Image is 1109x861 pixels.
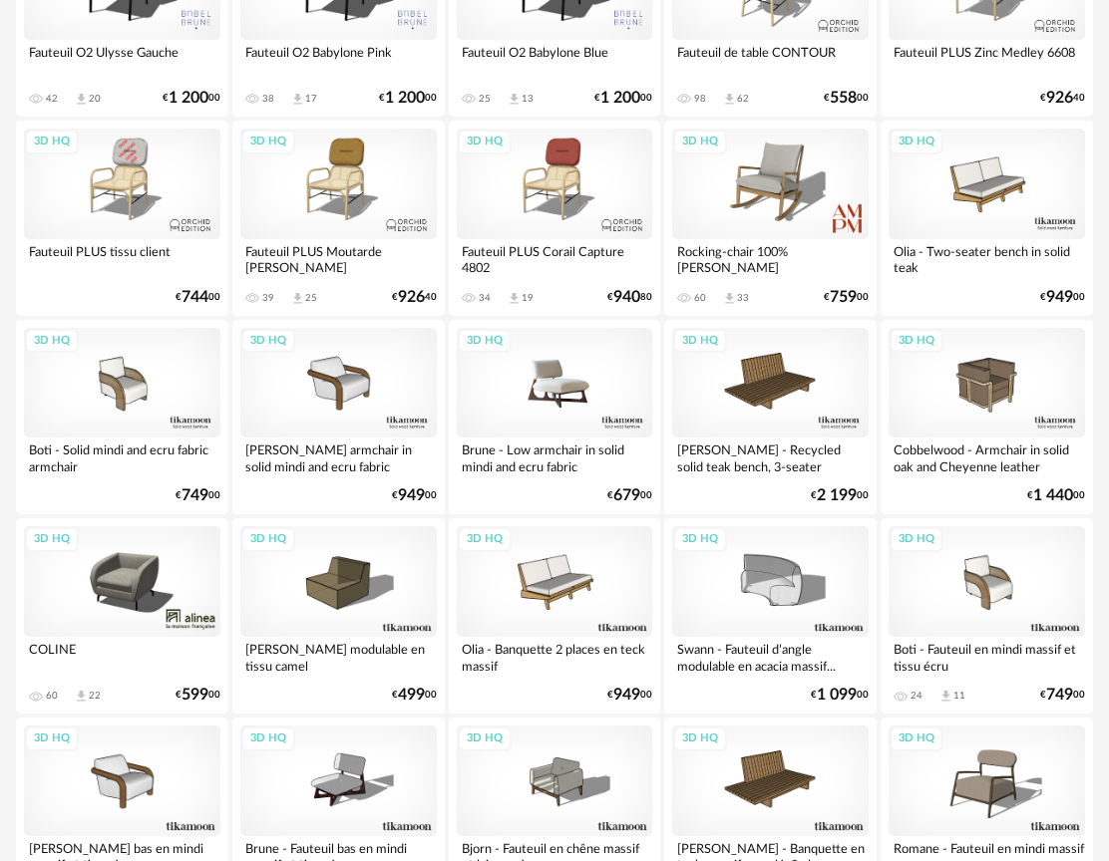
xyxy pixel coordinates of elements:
span: 1 200 [600,92,640,105]
div: [PERSON_NAME] armchair in solid mindi and ecru fabric [240,437,437,477]
div: 3D HQ [25,329,79,354]
span: Download icon [507,291,522,306]
div: Cobbelwood - Armchair in solid oak and Cheyenne leather [889,437,1085,477]
a: 3D HQ [PERSON_NAME] - Recycled solid teak bench, 3-seater €2 19900 [664,320,877,515]
a: 3D HQ [PERSON_NAME] modulable en tissu camel €49900 [232,518,445,714]
div: [PERSON_NAME] modulable en tissu camel [240,637,437,677]
a: 3D HQ Fauteuil PLUS Corail Capture 4802 34 Download icon 19 €94080 [449,121,661,316]
a: 3D HQ Swann - Fauteuil d’angle modulable en acacia massif... €1 09900 [664,518,877,714]
span: 2 199 [817,489,857,502]
div: € 00 [594,92,652,105]
div: Fauteuil PLUS Corail Capture 4802 [457,239,653,279]
a: 3D HQ Fauteuil PLUS tissu client €74400 [16,121,228,316]
div: Boti - Fauteuil en mindi massif et tissu écru [889,637,1085,677]
a: 3D HQ Olia - Two-seater bench in solid teak €94900 [881,121,1093,316]
span: 599 [182,689,208,702]
div: 3D HQ [241,130,295,154]
div: Brune - Low armchair in solid mindi and ecru fabric [457,437,653,477]
div: 3D HQ [25,527,79,552]
div: € 40 [1040,92,1085,105]
span: 1 200 [169,92,208,105]
div: Fauteuil PLUS Zinc Medley 6608 [889,40,1085,80]
div: € 00 [607,689,652,702]
span: 759 [830,291,857,304]
a: 3D HQ Fauteuil PLUS Moutarde [PERSON_NAME] 39 Download icon 25 €92640 [232,121,445,316]
div: Fauteuil O2 Ulysse Gauche [24,40,220,80]
span: Download icon [290,92,305,107]
span: Download icon [74,92,89,107]
div: € 00 [811,689,869,702]
div: 3D HQ [673,527,727,552]
div: 11 [953,690,965,702]
div: Fauteuil O2 Babylone Blue [457,40,653,80]
a: 3D HQ [PERSON_NAME] armchair in solid mindi and ecru fabric €94900 [232,320,445,515]
div: 20 [89,93,101,105]
div: € 00 [824,92,869,105]
span: Download icon [938,689,953,704]
span: 558 [830,92,857,105]
div: 34 [479,292,491,304]
div: 13 [522,93,534,105]
div: 19 [522,292,534,304]
div: 42 [46,93,58,105]
div: € 00 [176,291,220,304]
div: € 80 [607,291,652,304]
div: Boti - Solid mindi and ecru fabric armchair [24,437,220,477]
span: 749 [1046,689,1073,702]
div: Rocking-chair 100% [PERSON_NAME] [672,239,869,279]
div: [PERSON_NAME] - Recycled solid teak bench, 3-seater [672,437,869,477]
div: € 00 [379,92,437,105]
div: 39 [262,292,274,304]
div: 3D HQ [673,130,727,154]
a: 3D HQ Olia - Banquette 2 places en teck massif €94900 [449,518,661,714]
span: 926 [398,291,425,304]
div: 3D HQ [673,329,727,354]
span: 749 [182,489,208,502]
div: 3D HQ [241,329,295,354]
div: € 00 [607,489,652,502]
div: 3D HQ [25,130,79,154]
div: 3D HQ [890,130,943,154]
div: € 00 [392,489,437,502]
span: 949 [613,689,640,702]
div: 3D HQ [673,726,727,751]
div: € 00 [1027,489,1085,502]
div: € 00 [176,689,220,702]
div: 33 [737,292,749,304]
span: 1 440 [1033,489,1073,502]
span: Download icon [722,92,737,107]
div: Fauteuil PLUS Moutarde [PERSON_NAME] [240,239,437,279]
a: 3D HQ Brune - Low armchair in solid mindi and ecru fabric €67900 [449,320,661,515]
span: 926 [1046,92,1073,105]
div: € 00 [392,689,437,702]
div: 3D HQ [458,130,512,154]
span: 1 099 [817,689,857,702]
div: 17 [305,93,317,105]
a: 3D HQ COLINE 60 Download icon 22 €59900 [16,518,228,714]
span: 744 [182,291,208,304]
div: Olia - Two-seater bench in solid teak [889,239,1085,279]
div: € 00 [811,489,869,502]
span: 1 200 [385,92,425,105]
a: 3D HQ Boti - Solid mindi and ecru fabric armchair €74900 [16,320,228,515]
div: Olia - Banquette 2 places en teck massif [457,637,653,677]
div: € 00 [1040,689,1085,702]
div: 60 [46,690,58,702]
div: 22 [89,690,101,702]
span: Download icon [507,92,522,107]
div: 38 [262,93,274,105]
div: Fauteuil PLUS tissu client [24,239,220,279]
div: COLINE [24,637,220,677]
span: Download icon [290,291,305,306]
span: Download icon [74,689,89,704]
span: 949 [1046,291,1073,304]
div: € 00 [163,92,220,105]
div: 3D HQ [890,527,943,552]
div: 3D HQ [241,726,295,751]
a: 3D HQ Rocking-chair 100% [PERSON_NAME] 60 Download icon 33 €75900 [664,121,877,316]
a: 3D HQ Cobbelwood - Armchair in solid oak and Cheyenne leather €1 44000 [881,320,1093,515]
div: 3D HQ [458,726,512,751]
div: € 00 [176,489,220,502]
div: 24 [911,690,923,702]
div: 3D HQ [890,329,943,354]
